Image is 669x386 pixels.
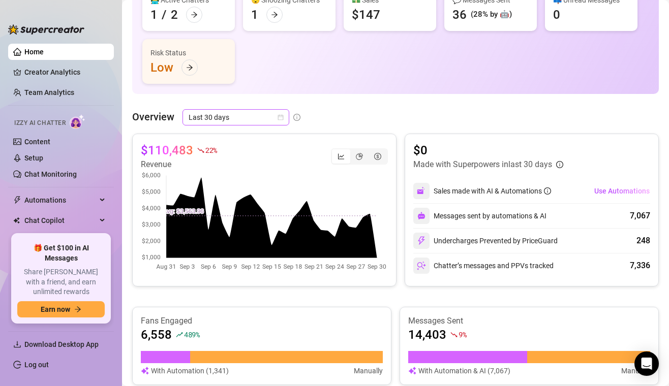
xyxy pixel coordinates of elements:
div: $147 [352,7,380,23]
div: Open Intercom Messenger [634,351,659,376]
span: arrow-right [271,11,278,18]
div: Messages sent by automations & AI [413,208,546,224]
span: Izzy AI Chatter [14,118,66,128]
div: (28% by 🤖) [471,9,512,21]
article: Made with Superpowers in last 30 days [413,158,552,171]
img: svg%3e [417,212,425,220]
article: $0 [413,142,563,158]
img: svg%3e [141,365,149,376]
article: 14,403 [408,327,446,343]
div: 0 [553,7,560,23]
span: Share [PERSON_NAME] with a friend, and earn unlimited rewards [17,267,105,297]
article: Revenue [141,158,217,171]
article: Manually [354,365,383,376]
span: download [13,340,21,348]
img: logo-BBDzfeDw.svg [8,24,84,35]
a: Setup [24,154,43,162]
img: svg%3e [408,365,416,376]
a: Content [24,138,50,146]
span: arrow-right [191,11,198,18]
span: pie-chart [356,153,363,160]
a: Chat Monitoring [24,170,77,178]
img: Chat Copilot [13,217,20,224]
article: Messages Sent [408,315,650,327]
span: arrow-right [186,64,193,71]
span: Chat Copilot [24,212,97,229]
article: Fans Engaged [141,315,383,327]
article: 6,558 [141,327,172,343]
span: fall [450,331,458,338]
a: Log out [24,361,49,369]
div: Undercharges Prevented by PriceGuard [413,233,558,249]
div: 1 [150,7,158,23]
span: fall [197,147,204,154]
div: segmented control [331,148,388,165]
div: Risk Status [150,47,227,58]
span: Last 30 days [189,110,283,125]
span: arrow-right [74,306,81,313]
button: Use Automations [594,183,650,199]
span: Download Desktop App [24,340,99,348]
span: thunderbolt [13,196,21,204]
span: 489 % [184,330,200,339]
div: 1 [251,7,258,23]
span: calendar [278,114,284,120]
span: Automations [24,192,97,208]
div: 7,067 [630,210,650,222]
div: Chatter’s messages and PPVs tracked [413,258,554,274]
div: Sales made with AI & Automations [434,185,551,197]
img: svg%3e [417,186,426,196]
span: Earn now [41,305,70,313]
span: info-circle [293,114,300,121]
button: Earn nowarrow-right [17,301,105,317]
img: AI Chatter [70,114,85,129]
span: Use Automations [594,187,650,195]
span: dollar-circle [374,153,381,160]
article: With Automation & AI (7,067) [418,365,510,376]
div: 36 [452,7,467,23]
span: 9 % [459,330,466,339]
img: svg%3e [417,236,426,245]
span: 22 % [205,145,217,155]
div: 7,336 [630,260,650,272]
span: rise [176,331,183,338]
img: svg%3e [417,261,426,270]
span: info-circle [544,187,551,195]
div: 248 [636,235,650,247]
article: With Automation (1,341) [151,365,229,376]
article: $110,483 [141,142,193,158]
article: Manually [621,365,650,376]
span: info-circle [556,161,563,168]
div: 2 [171,7,178,23]
a: Home [24,48,44,56]
a: Team Analytics [24,88,74,96]
span: 🎁 Get $100 in AI Messages [17,243,105,263]
span: line-chart [338,153,345,160]
a: Creator Analytics [24,64,106,80]
article: Overview [132,109,174,124]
